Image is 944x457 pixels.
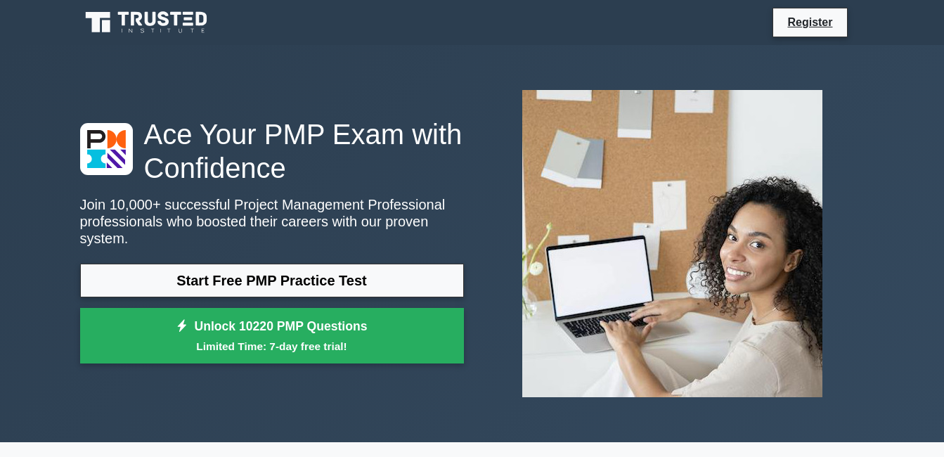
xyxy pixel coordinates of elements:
[80,196,464,247] p: Join 10,000+ successful Project Management Professional professionals who boosted their careers w...
[80,117,464,185] h1: Ace Your PMP Exam with Confidence
[80,308,464,364] a: Unlock 10220 PMP QuestionsLimited Time: 7-day free trial!
[98,338,446,354] small: Limited Time: 7-day free trial!
[80,264,464,297] a: Start Free PMP Practice Test
[779,13,841,31] a: Register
